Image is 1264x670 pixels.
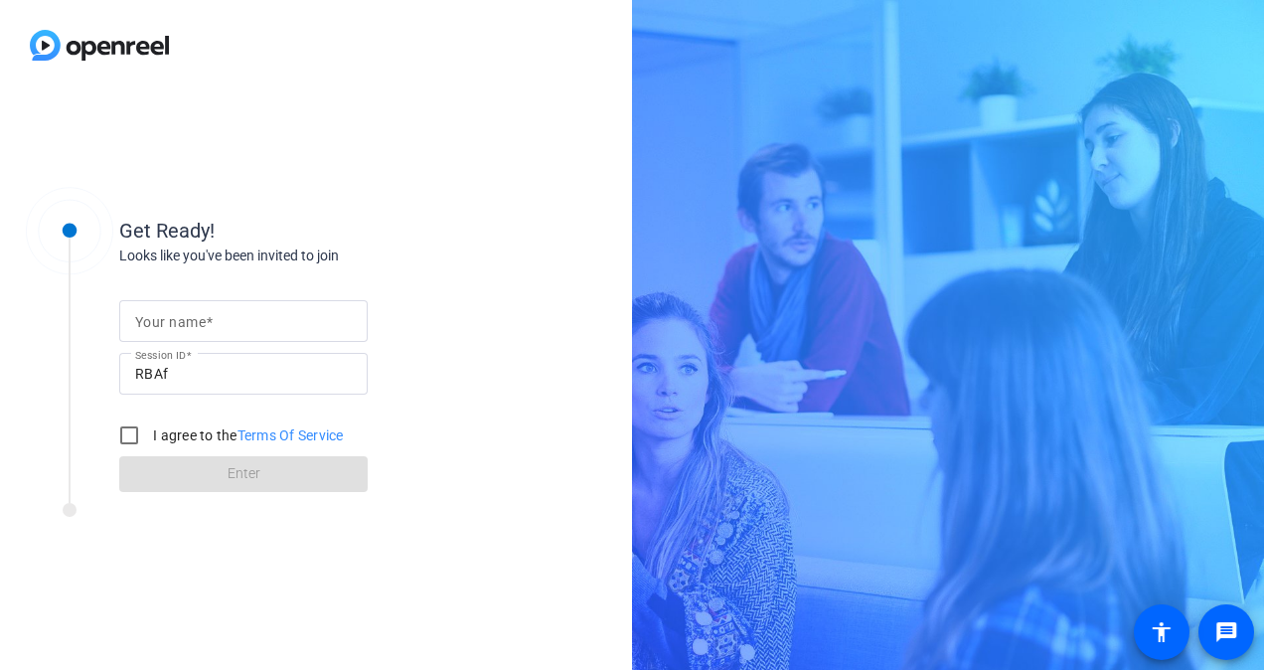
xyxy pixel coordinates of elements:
div: Get Ready! [119,216,517,246]
label: I agree to the [149,425,344,445]
mat-label: Your name [135,314,206,330]
mat-icon: message [1214,620,1238,644]
mat-icon: accessibility [1150,620,1174,644]
a: Terms Of Service [237,427,344,443]
div: Looks like you've been invited to join [119,246,517,266]
mat-label: Session ID [135,349,186,361]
